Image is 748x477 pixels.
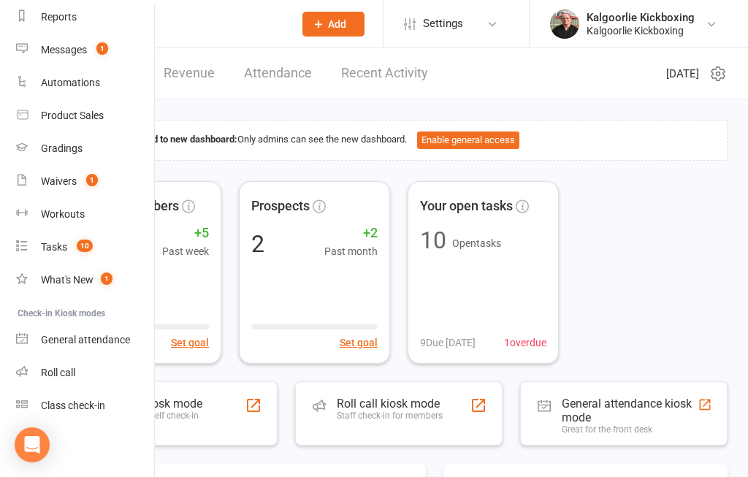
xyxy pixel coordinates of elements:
[86,14,283,34] input: Search...
[251,196,310,217] span: Prospects
[324,243,378,259] span: Past month
[171,335,209,351] button: Set goal
[41,241,67,253] div: Tasks
[77,240,93,252] span: 10
[666,65,699,83] span: [DATE]
[96,42,108,55] span: 1
[41,274,93,286] div: What's New
[420,229,446,252] div: 10
[341,48,428,99] a: Recent Activity
[16,99,154,132] a: Product Sales
[16,66,154,99] a: Automations
[16,1,154,34] a: Reports
[41,334,130,346] div: General attendance
[324,223,378,244] span: +2
[41,175,77,187] div: Waivers
[16,356,154,389] a: Roll call
[41,367,75,378] div: Roll call
[328,18,346,30] span: Add
[417,131,519,149] button: Enable general access
[16,34,154,66] a: Messages 1
[16,132,154,165] a: Gradings
[16,165,154,198] a: Waivers 1
[112,411,202,421] div: Members self check-in
[101,272,112,285] span: 1
[16,231,154,264] a: Tasks 10
[162,223,209,244] span: +5
[452,237,501,249] span: Open tasks
[112,397,202,411] div: Class kiosk mode
[162,243,209,259] span: Past week
[337,411,443,421] div: Staff check-in for members
[41,77,100,88] div: Automations
[420,335,476,351] span: 9 Due [DATE]
[251,232,264,256] div: 2
[41,110,104,121] div: Product Sales
[41,208,85,220] div: Workouts
[587,11,695,24] div: Kalgoorlie Kickboxing
[86,174,98,186] span: 1
[562,397,698,424] div: General attendance kiosk mode
[244,48,312,99] a: Attendance
[587,24,695,37] div: Kalgoorlie Kickboxing
[16,389,154,422] a: Class kiosk mode
[83,134,237,145] strong: Access restricted to new dashboard:
[302,12,365,37] button: Add
[423,7,463,40] span: Settings
[550,9,579,39] img: thumb_image1664779456.png
[41,400,105,411] div: Class check-in
[41,11,77,23] div: Reports
[83,131,716,149] div: Only admins can see the new dashboard.
[337,397,443,411] div: Roll call kiosk mode
[41,44,87,56] div: Messages
[15,427,50,462] div: Open Intercom Messenger
[340,335,378,351] button: Set goal
[16,198,154,231] a: Workouts
[16,324,154,356] a: General attendance kiosk mode
[504,335,546,351] span: 1 overdue
[420,196,513,217] span: Your open tasks
[41,142,83,154] div: Gradings
[562,424,698,435] div: Great for the front desk
[16,264,154,297] a: What's New1
[164,48,215,99] a: Revenue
